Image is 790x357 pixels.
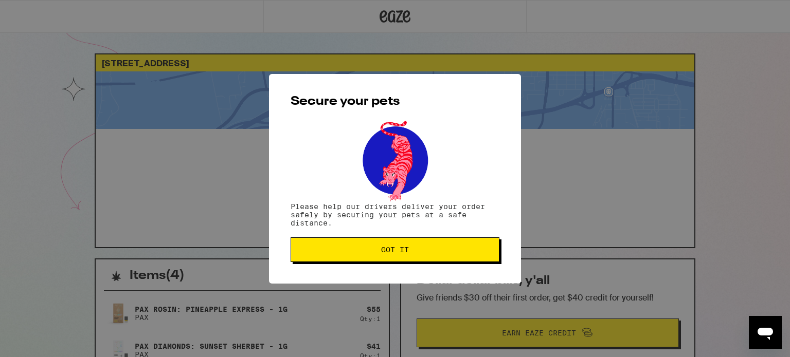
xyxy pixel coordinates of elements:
[381,246,409,253] span: Got it
[291,96,499,108] h2: Secure your pets
[291,237,499,262] button: Got it
[291,202,499,227] p: Please help our drivers deliver your order safely by securing your pets at a safe distance.
[749,316,782,349] iframe: Button to launch messaging window, conversation in progress
[353,118,437,202] img: pets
